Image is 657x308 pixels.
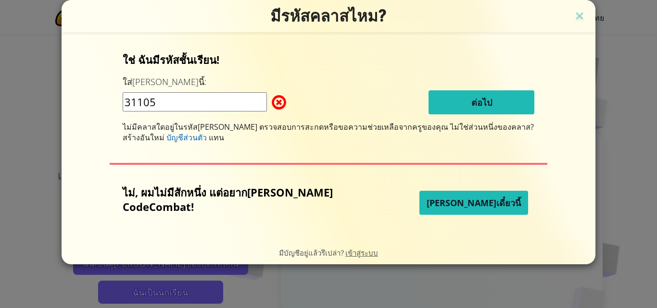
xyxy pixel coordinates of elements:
label: ใส่[PERSON_NAME]นี้: [123,76,206,88]
span: ไม่ใช่ส่วนหนึ่งของคลาส? สร้างอันใหม่ [123,122,534,143]
span: บัญชีส่วนตัว [166,132,207,143]
span: ต่อไป [471,97,492,108]
span: มีรหัสคลาสไหม? [270,6,387,25]
img: close icon [573,10,586,24]
span: [PERSON_NAME]เดี๋ยวนี้ [427,197,521,209]
a: เข้าสู่ระบบ [345,248,378,257]
button: ต่อไป [429,90,534,114]
button: [PERSON_NAME]เดี๋ยวนี้ [419,191,528,215]
span: แทน [207,132,224,143]
p: ใช่ ฉันมีรหัสชั้นเรียน! [123,52,534,67]
span: มีบัญชีอยู่แล้วรึเปล่า? [279,248,345,257]
span: ไม่มีคลาสใดอยู่ในรหัส[PERSON_NAME] ตรวจสอบการสะกดหรือขอความช่วยเหลือจากครูของคุณ [123,122,450,132]
p: ไม่, ผมไม่มีสักหนึ่ง แต่อยาก[PERSON_NAME] CodeCombat! [123,185,365,214]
